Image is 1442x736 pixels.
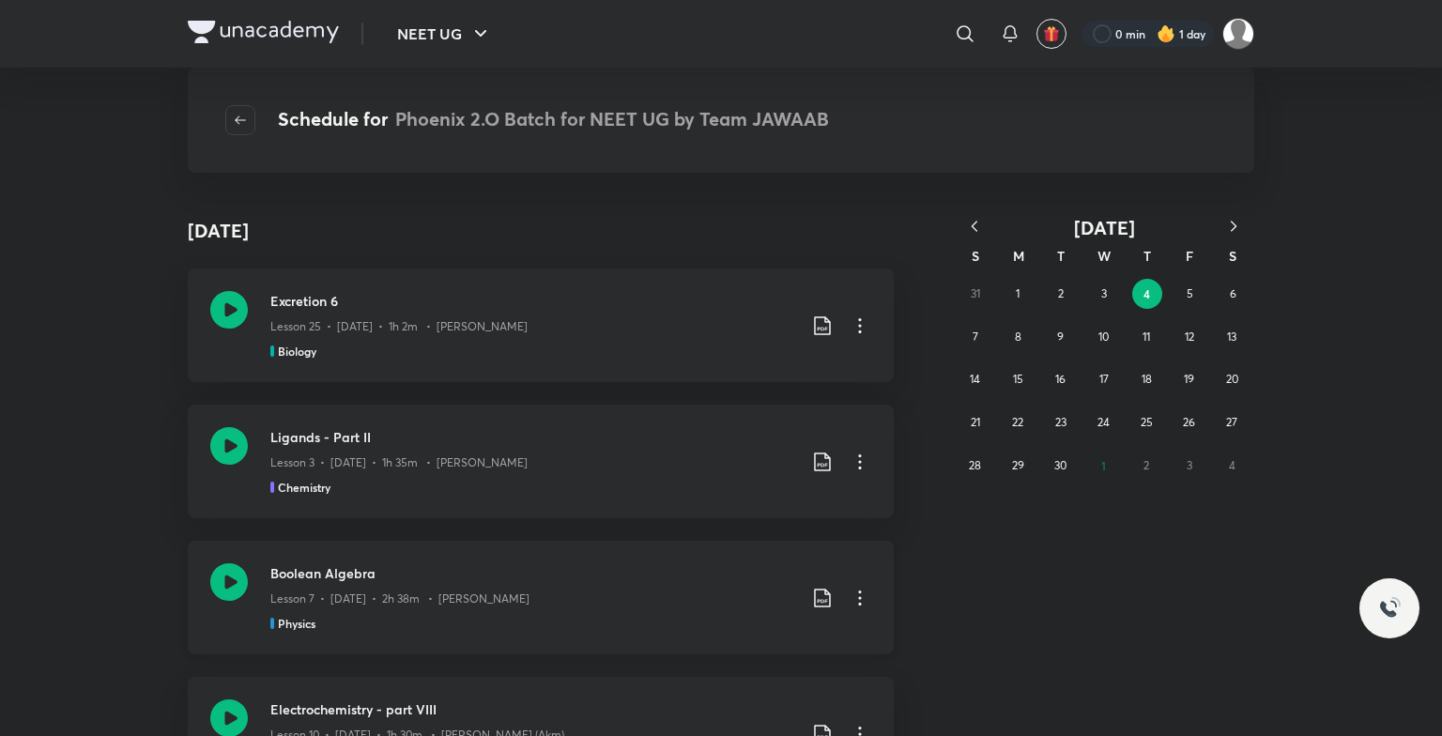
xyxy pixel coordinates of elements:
[960,364,990,394] button: September 14, 2025
[1227,330,1236,344] abbr: September 13, 2025
[1132,279,1162,309] button: September 4, 2025
[270,699,796,719] h3: Electrochemistry - part VIII
[1226,415,1237,429] abbr: September 27, 2025
[278,105,829,135] h4: Schedule for
[1074,215,1135,240] span: [DATE]
[1016,286,1020,300] abbr: September 1, 2025
[1046,407,1076,437] button: September 23, 2025
[1015,330,1021,344] abbr: September 8, 2025
[1012,415,1023,429] abbr: September 22, 2025
[1089,279,1119,309] button: September 3, 2025
[1131,364,1161,394] button: September 18, 2025
[960,322,990,352] button: September 7, 2025
[1013,247,1024,265] abbr: Monday
[1217,322,1247,352] button: September 13, 2025
[1143,286,1150,301] abbr: September 4, 2025
[278,343,316,360] h5: Biology
[270,427,796,447] h3: Ligands - Part II
[1175,279,1205,309] button: September 5, 2025
[1131,322,1161,352] button: September 11, 2025
[1003,322,1033,352] button: September 8, 2025
[1003,279,1033,309] button: September 1, 2025
[1141,415,1153,429] abbr: September 25, 2025
[270,291,796,311] h3: Excretion 6
[1089,407,1119,437] button: September 24, 2025
[1055,415,1066,429] abbr: September 23, 2025
[1003,451,1033,481] button: September 29, 2025
[278,479,330,496] h5: Chemistry
[1058,286,1064,300] abbr: September 2, 2025
[1174,407,1204,437] button: September 26, 2025
[1046,322,1076,352] button: September 9, 2025
[188,217,249,245] h4: [DATE]
[1143,330,1150,344] abbr: September 11, 2025
[395,106,829,131] span: Phoenix 2.O Batch for NEET UG by Team JAWAAB
[995,216,1213,239] button: [DATE]
[1187,286,1193,300] abbr: September 5, 2025
[1043,25,1060,42] img: avatar
[972,247,979,265] abbr: Sunday
[960,451,990,481] button: September 28, 2025
[270,563,796,583] h3: Boolean Algebra
[971,415,980,429] abbr: September 21, 2025
[1013,372,1023,386] abbr: September 15, 2025
[973,330,978,344] abbr: September 7, 2025
[188,21,339,43] img: Company Logo
[1174,322,1204,352] button: September 12, 2025
[1143,247,1151,265] abbr: Thursday
[1142,372,1152,386] abbr: September 18, 2025
[1185,330,1194,344] abbr: September 12, 2025
[1218,279,1248,309] button: September 6, 2025
[1046,279,1076,309] button: September 2, 2025
[1057,330,1064,344] abbr: September 9, 2025
[1217,364,1247,394] button: September 20, 2025
[1184,372,1194,386] abbr: September 19, 2025
[188,541,894,654] a: Boolean AlgebraLesson 7 • [DATE] • 2h 38m • [PERSON_NAME]Physics
[1055,372,1066,386] abbr: September 16, 2025
[969,458,981,472] abbr: September 28, 2025
[188,21,339,48] a: Company Logo
[386,15,503,53] button: NEET UG
[1057,247,1065,265] abbr: Tuesday
[1003,407,1033,437] button: September 22, 2025
[1131,407,1161,437] button: September 25, 2025
[270,590,529,607] p: Lesson 7 • [DATE] • 2h 38m • [PERSON_NAME]
[1378,597,1401,620] img: ttu
[970,372,980,386] abbr: September 14, 2025
[1174,364,1204,394] button: September 19, 2025
[1012,458,1024,472] abbr: September 29, 2025
[960,407,990,437] button: September 21, 2025
[1229,247,1236,265] abbr: Saturday
[1226,372,1238,386] abbr: September 20, 2025
[1217,407,1247,437] button: September 27, 2025
[1099,372,1109,386] abbr: September 17, 2025
[1046,364,1076,394] button: September 16, 2025
[188,405,894,518] a: Ligands - Part IILesson 3 • [DATE] • 1h 35m • [PERSON_NAME]Chemistry
[1183,415,1195,429] abbr: September 26, 2025
[1186,247,1193,265] abbr: Friday
[1054,458,1066,472] abbr: September 30, 2025
[278,615,315,632] h5: Physics
[1036,19,1066,49] button: avatar
[1097,247,1111,265] abbr: Wednesday
[1089,364,1119,394] button: September 17, 2025
[1222,18,1254,50] img: shruti gupta
[1089,322,1119,352] button: September 10, 2025
[1157,24,1175,43] img: streak
[1046,451,1076,481] button: September 30, 2025
[1003,364,1033,394] button: September 15, 2025
[270,318,528,335] p: Lesson 25 • [DATE] • 1h 2m • [PERSON_NAME]
[1101,286,1107,300] abbr: September 3, 2025
[1097,415,1110,429] abbr: September 24, 2025
[188,268,894,382] a: Excretion 6Lesson 25 • [DATE] • 1h 2m • [PERSON_NAME]Biology
[1098,330,1109,344] abbr: September 10, 2025
[1230,286,1236,300] abbr: September 6, 2025
[270,454,528,471] p: Lesson 3 • [DATE] • 1h 35m • [PERSON_NAME]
